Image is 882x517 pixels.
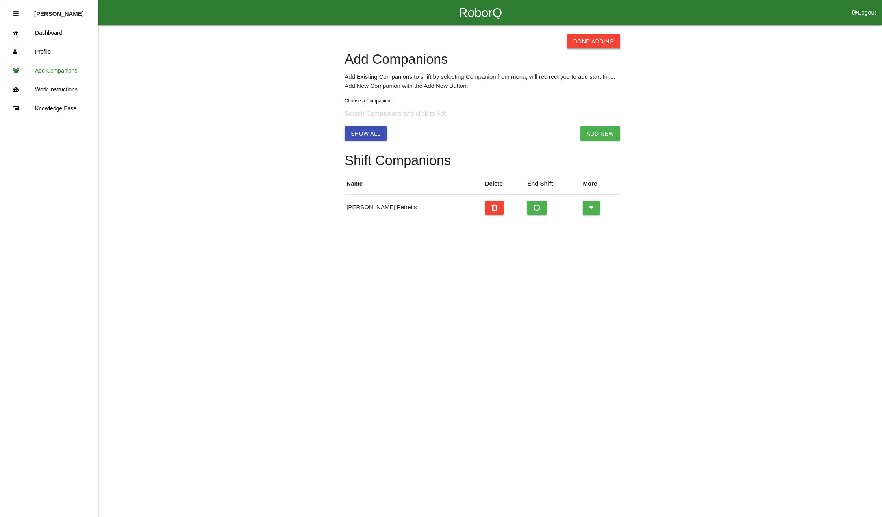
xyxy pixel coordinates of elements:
th: End Shift [525,173,581,194]
label: Choose a Companion: [345,98,391,104]
div: Close [13,4,19,23]
a: Add Companions [0,61,98,80]
h4: Shift Companions [345,153,620,168]
a: Work Instructions [0,80,98,99]
th: More [581,173,620,194]
button: Done Adding [567,34,621,48]
a: Profile [0,42,98,61]
p: Rosanna Blandino [34,4,84,17]
button: Add New [580,126,621,141]
button: Delete Worker Companion [485,201,504,215]
th: Name [345,173,483,194]
a: Dashboard [0,23,98,42]
a: Knowledge Base [0,99,98,118]
h4: Add Companions [345,52,620,67]
p: Add Existing Companions to shift by selecting Companion from menu, will redirect you to add start... [345,73,620,90]
button: Clock Out [527,201,547,215]
td: [PERSON_NAME] Petretis [345,194,483,221]
button: Show All [345,126,387,141]
input: Search Companions and click to Add [345,105,620,123]
th: Delete [483,173,525,194]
